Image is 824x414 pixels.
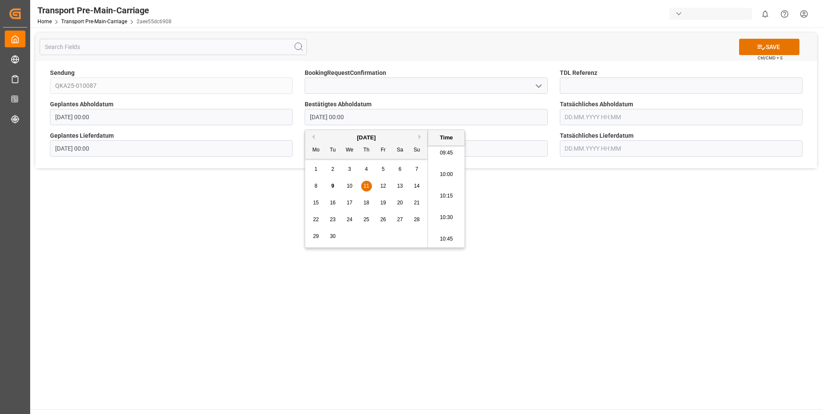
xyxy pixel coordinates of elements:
button: Next Month [418,134,424,139]
span: 20 [397,200,403,206]
span: 17 [346,200,352,206]
div: Choose Sunday, September 21st, 2025 [412,198,422,208]
div: Choose Sunday, September 7th, 2025 [412,164,422,175]
span: 3 [348,166,351,172]
span: 10 [346,183,352,189]
span: 25 [363,216,369,222]
div: Tu [328,145,338,156]
div: Choose Tuesday, September 2nd, 2025 [328,164,338,175]
div: Choose Thursday, September 4th, 2025 [361,164,372,175]
div: Time [430,133,462,142]
span: 29 [313,233,318,239]
input: DD.MM.YYYY HH:MM [560,140,802,157]
span: 27 [397,216,403,222]
span: 7 [415,166,418,172]
div: Choose Saturday, September 6th, 2025 [395,164,406,175]
div: Choose Thursday, September 11th, 2025 [361,181,372,192]
span: 6 [399,166,402,172]
div: Choose Wednesday, September 3rd, 2025 [344,164,355,175]
li: 09:45 [428,142,465,164]
div: Choose Friday, September 5th, 2025 [378,164,389,175]
div: Th [361,145,372,156]
div: Choose Tuesday, September 16th, 2025 [328,198,338,208]
span: 15 [313,200,318,206]
span: TDL Referenz [560,68,597,77]
span: 9 [331,183,334,189]
li: 10:00 [428,164,465,185]
span: 1 [315,166,318,172]
span: 23 [330,216,335,222]
span: 22 [313,216,318,222]
span: 26 [380,216,386,222]
a: Transport Pre-Main-Carriage [61,19,127,25]
span: Geplantes Lieferdatum [50,131,114,140]
div: Choose Monday, September 8th, 2025 [311,181,321,192]
span: 13 [397,183,403,189]
span: Sendung [50,68,75,77]
li: 10:30 [428,207,465,229]
div: Choose Wednesday, September 17th, 2025 [344,198,355,208]
div: Choose Monday, September 15th, 2025 [311,198,321,208]
div: Choose Friday, September 26th, 2025 [378,214,389,225]
li: 10:45 [428,229,465,250]
div: Choose Thursday, September 25th, 2025 [361,214,372,225]
span: 12 [380,183,386,189]
span: 21 [414,200,419,206]
button: SAVE [739,39,799,55]
span: Bestätigtes Abholdatum [305,100,371,109]
button: show 0 new notifications [755,4,775,24]
span: 5 [382,166,385,172]
span: 4 [365,166,368,172]
input: Search Fields [40,39,307,55]
span: 28 [414,216,419,222]
span: 8 [315,183,318,189]
span: 19 [380,200,386,206]
span: 11 [363,183,369,189]
span: 2 [331,166,334,172]
a: Home [37,19,52,25]
div: Choose Sunday, September 14th, 2025 [412,181,422,192]
div: Choose Saturday, September 13th, 2025 [395,181,406,192]
span: 16 [330,200,335,206]
div: Choose Monday, September 29th, 2025 [311,231,321,242]
div: We [344,145,355,156]
button: open menu [531,79,544,93]
div: [DATE] [305,133,428,142]
div: Choose Thursday, September 18th, 2025 [361,198,372,208]
li: 10:15 [428,185,465,207]
div: Choose Monday, September 1st, 2025 [311,164,321,175]
button: Previous Month [309,134,315,139]
div: Choose Friday, September 12th, 2025 [378,181,389,192]
span: Tatsächliches Lieferdatum [560,131,634,140]
div: Choose Tuesday, September 9th, 2025 [328,181,338,192]
span: 14 [414,183,419,189]
span: BookingRequestConfirmation [305,68,386,77]
div: Choose Tuesday, September 30th, 2025 [328,231,338,242]
span: 18 [363,200,369,206]
div: Choose Wednesday, September 24th, 2025 [344,214,355,225]
input: DD.MM.YYYY HH:MM [305,109,547,125]
div: Choose Monday, September 22nd, 2025 [311,214,321,225]
div: Choose Sunday, September 28th, 2025 [412,214,422,225]
div: Transport Pre-Main-Carriage [37,4,172,17]
span: Geplantes Abholdatum [50,100,113,109]
div: Sa [395,145,406,156]
div: Choose Wednesday, September 10th, 2025 [344,181,355,192]
button: Help Center [775,4,794,24]
div: Choose Saturday, September 20th, 2025 [395,198,406,208]
span: 24 [346,216,352,222]
input: DD.MM.YYYY HH:MM [50,140,293,157]
div: Su [412,145,422,156]
div: Mo [311,145,321,156]
span: Ctrl/CMD + S [758,55,783,61]
input: DD.MM.YYYY HH:MM [50,109,293,125]
input: DD.MM.YYYY HH:MM [560,109,802,125]
div: month 2025-09 [308,161,425,245]
div: Choose Saturday, September 27th, 2025 [395,214,406,225]
div: Choose Tuesday, September 23rd, 2025 [328,214,338,225]
span: 30 [330,233,335,239]
div: Fr [378,145,389,156]
div: Choose Friday, September 19th, 2025 [378,198,389,208]
span: Tatsächliches Abholdatum [560,100,633,109]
